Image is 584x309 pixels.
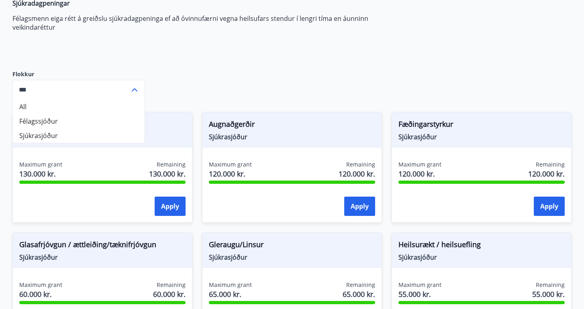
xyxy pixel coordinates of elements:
span: Maximum grant [19,281,62,289]
span: 130.000 kr. [19,169,62,179]
span: Sjúkrasjóður [209,253,375,262]
span: 60.000 kr. [153,289,186,299]
span: Maximum grant [398,161,441,169]
button: Apply [534,197,565,216]
span: Remaining [536,281,565,289]
span: Remaining [536,161,565,169]
span: 60.000 kr. [19,289,62,299]
span: Sjúkrasjóður [209,132,375,141]
span: Maximum grant [209,281,252,289]
label: Flokkur [12,70,145,78]
span: Fæðingarstyrkur [398,119,565,132]
span: Gleraugu/Linsur [209,239,375,253]
p: Félagsmenn eiga rétt á greiðslu sjúkradagpeninga ef að óvinnufærni vegna heilsufars stendur í len... [12,14,392,32]
span: Heilsurækt / heilsuefling [398,239,565,253]
span: 55.000 kr. [398,289,441,299]
span: 120.000 kr. [209,169,252,179]
li: All [13,100,145,114]
span: Sjúkrasjóður [398,253,565,262]
span: Maximum grant [209,161,252,169]
span: 130.000 kr. [149,169,186,179]
span: 65.000 kr. [209,289,252,299]
span: 65.000 kr. [343,289,375,299]
button: Apply [344,197,375,216]
li: Félagssjóður [13,114,145,128]
span: Maximum grant [398,281,441,289]
span: Glasafrjóvgun / ættleiðing/tæknifrjóvgun [19,239,186,253]
span: Remaining [157,161,186,169]
li: Sjúkrasjóður [13,128,145,143]
button: Apply [155,197,186,216]
span: Sjúkrasjóður [19,253,186,262]
span: Maximum grant [19,161,62,169]
span: 120.000 kr. [398,169,441,179]
span: Sjúkrasjóður [398,132,565,141]
span: 55.000 kr. [532,289,565,299]
span: Remaining [157,281,186,289]
span: Augnaðgerðir [209,119,375,132]
span: 120.000 kr. [528,169,565,179]
span: 120.000 kr. [339,169,375,179]
span: Remaining [346,161,375,169]
span: Remaining [346,281,375,289]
